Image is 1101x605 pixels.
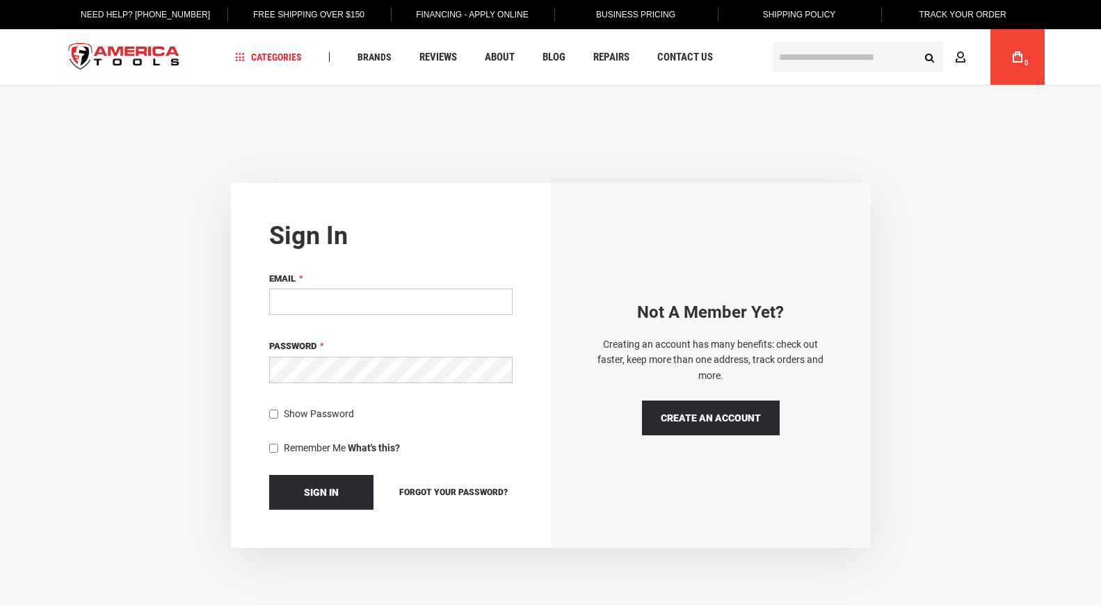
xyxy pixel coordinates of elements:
a: Forgot Your Password? [394,485,513,500]
a: Blog [536,48,572,67]
span: Repairs [593,52,629,63]
span: Contact Us [657,52,713,63]
span: Forgot Your Password? [399,487,508,497]
button: Sign In [269,475,373,510]
a: 0 [1004,29,1031,85]
a: Contact Us [651,48,719,67]
strong: What's this? [348,442,400,453]
a: Repairs [587,48,636,67]
span: Email [269,273,296,284]
p: Creating an account has many benefits: check out faster, keep more than one address, track orders... [589,337,833,383]
span: Sign In [304,487,339,498]
a: Create an Account [642,401,780,435]
span: Password [269,341,316,351]
span: Remember Me [284,442,346,453]
span: Blog [543,52,565,63]
a: store logo [57,31,192,83]
img: America Tools [57,31,192,83]
span: About [485,52,515,63]
strong: Sign in [269,221,348,250]
span: Show Password [284,408,354,419]
a: Categories [229,48,308,67]
span: Brands [357,52,392,62]
span: Reviews [419,52,457,63]
span: 0 [1024,59,1029,67]
a: Reviews [413,48,463,67]
span: Categories [235,52,302,62]
a: Brands [351,48,398,67]
strong: Not a Member yet? [637,302,784,322]
button: Search [917,44,943,70]
a: About [479,48,521,67]
span: Shipping Policy [763,10,836,19]
span: Create an Account [661,412,761,423]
